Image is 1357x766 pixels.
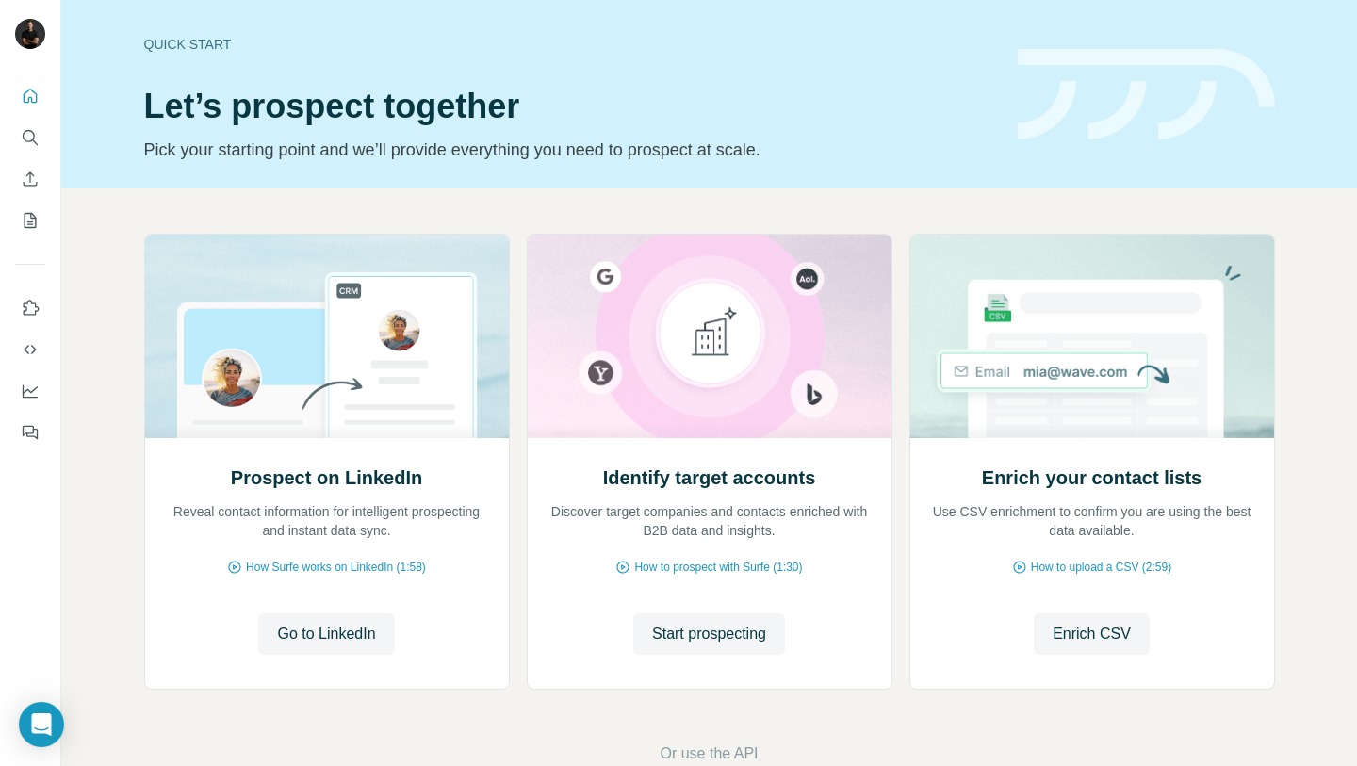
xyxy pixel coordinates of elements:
[660,742,758,765] button: Or use the API
[929,502,1255,540] p: Use CSV enrichment to confirm you are using the best data available.
[246,559,426,576] span: How Surfe works on LinkedIn (1:58)
[1053,623,1131,645] span: Enrich CSV
[15,291,45,325] button: Use Surfe on LinkedIn
[1034,613,1150,655] button: Enrich CSV
[164,502,490,540] p: Reveal contact information for intelligent prospecting and instant data sync.
[982,464,1202,491] h2: Enrich your contact lists
[15,121,45,155] button: Search
[15,79,45,113] button: Quick start
[144,137,995,163] p: Pick your starting point and we’ll provide everything you need to prospect at scale.
[603,464,816,491] h2: Identify target accounts
[1031,559,1171,576] span: How to upload a CSV (2:59)
[231,464,422,491] h2: Prospect on LinkedIn
[652,623,766,645] span: Start prospecting
[15,19,45,49] img: Avatar
[633,613,785,655] button: Start prospecting
[144,235,510,438] img: Prospect on LinkedIn
[15,204,45,237] button: My lists
[277,623,375,645] span: Go to LinkedIn
[144,35,995,54] div: Quick start
[19,702,64,747] div: Open Intercom Messenger
[547,502,873,540] p: Discover target companies and contacts enriched with B2B data and insights.
[527,235,892,438] img: Identify target accounts
[15,416,45,449] button: Feedback
[1018,49,1275,140] img: banner
[634,559,802,576] span: How to prospect with Surfe (1:30)
[15,333,45,367] button: Use Surfe API
[15,162,45,196] button: Enrich CSV
[909,235,1275,438] img: Enrich your contact lists
[15,374,45,408] button: Dashboard
[144,88,995,125] h1: Let’s prospect together
[258,613,394,655] button: Go to LinkedIn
